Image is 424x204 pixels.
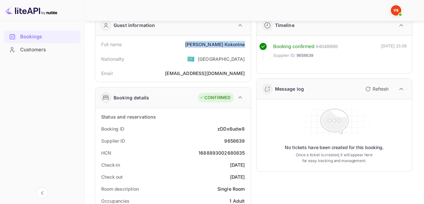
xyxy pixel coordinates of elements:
[198,149,245,156] div: 1688893002680835
[217,185,245,192] div: Single Room
[391,5,401,16] img: Yandex Support
[101,113,156,120] div: Status and reservations
[101,161,120,168] div: Check-in
[187,53,195,65] span: United States
[114,94,149,101] div: Booking details
[273,43,315,50] div: Booking confirmed
[273,52,296,59] span: Supplier ID:
[217,125,245,132] div: zDDx6udw8
[114,22,155,29] div: Guest information
[36,187,48,199] button: Collapse navigation
[101,125,124,132] div: Booking ID
[199,95,230,101] div: CONFIRMED
[165,70,245,77] div: [EMAIL_ADDRESS][DOMAIN_NAME]
[4,31,80,43] a: Bookings
[293,152,376,164] p: Once a ticket is created, it will appear here for easy tracking and management.
[101,70,113,77] div: Email
[101,137,125,144] div: Supplier ID
[20,33,77,41] div: Bookings
[101,185,139,192] div: Room description
[101,149,111,156] div: HCN
[224,137,245,144] div: 9658639
[101,173,123,180] div: Check out
[101,41,122,48] div: Full name
[5,5,57,16] img: LiteAPI logo
[198,56,245,62] div: [GEOGRAPHIC_DATA]
[230,173,245,180] div: [DATE]
[20,46,77,54] div: Customers
[4,44,80,56] a: Customers
[373,85,389,92] p: Refresh
[362,84,391,94] button: Refresh
[101,56,125,62] div: Nationality
[275,85,304,92] div: Message log
[285,144,384,151] p: No tickets have been created for this booking.
[381,43,407,62] div: [DATE] 15:08
[185,41,245,48] div: [PERSON_NAME] Kokonina
[275,22,294,29] div: Timeline
[296,52,313,59] span: 9658639
[230,161,245,168] div: [DATE]
[316,43,338,50] div: # 4048886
